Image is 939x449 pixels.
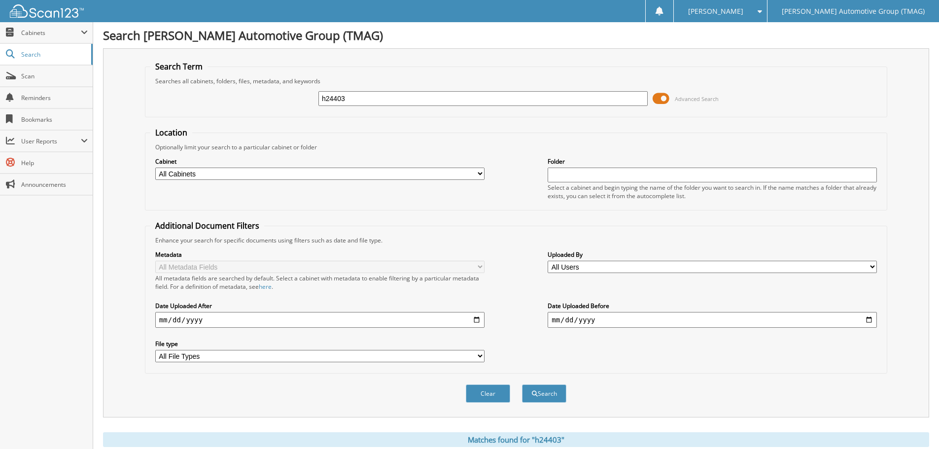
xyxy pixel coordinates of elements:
[548,302,877,310] label: Date Uploaded Before
[150,220,264,231] legend: Additional Document Filters
[155,302,485,310] label: Date Uploaded After
[21,94,88,102] span: Reminders
[21,115,88,124] span: Bookmarks
[155,340,485,348] label: File type
[675,95,719,103] span: Advanced Search
[10,4,84,18] img: scan123-logo-white.svg
[150,127,192,138] legend: Location
[548,183,877,200] div: Select a cabinet and begin typing the name of the folder you want to search in. If the name match...
[155,274,485,291] div: All metadata fields are searched by default. Select a cabinet with metadata to enable filtering b...
[21,159,88,167] span: Help
[782,8,925,14] span: [PERSON_NAME] Automotive Group (TMAG)
[150,61,208,72] legend: Search Term
[21,50,86,59] span: Search
[259,282,272,291] a: here
[466,384,510,403] button: Clear
[548,312,877,328] input: end
[21,72,88,80] span: Scan
[103,27,929,43] h1: Search [PERSON_NAME] Automotive Group (TMAG)
[103,432,929,447] div: Matches found for "h24403"
[21,180,88,189] span: Announcements
[150,236,882,244] div: Enhance your search for specific documents using filters such as date and file type.
[688,8,743,14] span: [PERSON_NAME]
[548,250,877,259] label: Uploaded By
[522,384,566,403] button: Search
[548,157,877,166] label: Folder
[21,29,81,37] span: Cabinets
[150,77,882,85] div: Searches all cabinets, folders, files, metadata, and keywords
[21,137,81,145] span: User Reports
[155,157,485,166] label: Cabinet
[155,312,485,328] input: start
[155,250,485,259] label: Metadata
[150,143,882,151] div: Optionally limit your search to a particular cabinet or folder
